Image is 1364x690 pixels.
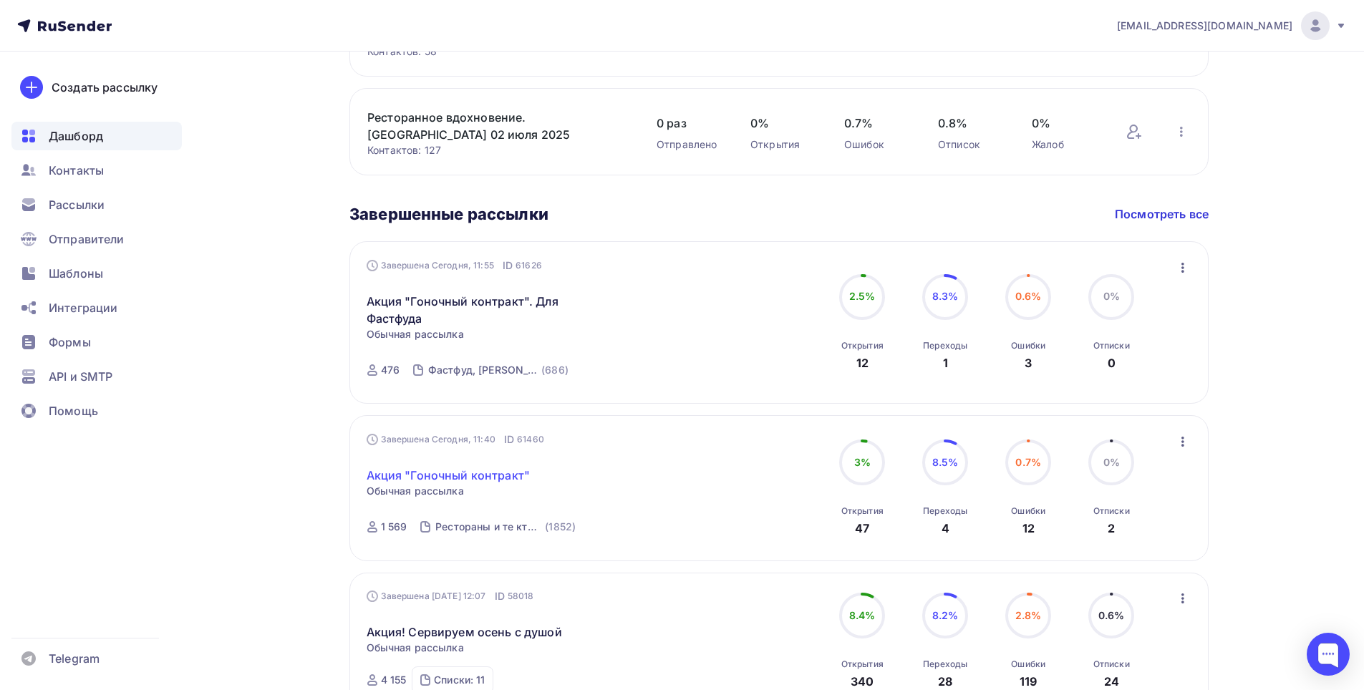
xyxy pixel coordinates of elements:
[1103,290,1120,302] span: 0%
[923,505,967,517] div: Переходы
[49,162,104,179] span: Контакты
[1093,340,1130,351] div: Отписки
[841,340,884,351] div: Открытия
[841,659,884,670] div: Открытия
[49,368,112,385] span: API и SMTP
[1025,354,1032,371] div: 3
[367,432,544,447] div: Завершена Сегодня, 11:40
[657,115,722,132] span: 0 раз
[49,402,98,419] span: Помощь
[1011,505,1045,517] div: Ошибки
[52,79,158,96] div: Создать рассылку
[657,137,722,152] div: Отправлено
[1104,673,1119,690] div: 24
[434,515,577,538] a: Рестораны и те кто их оснащает (1852)
[49,299,117,316] span: Интеграции
[49,127,103,145] span: Дашборд
[844,137,909,152] div: Ошибок
[1011,659,1045,670] div: Ошибки
[381,363,400,377] div: 476
[932,456,959,468] span: 8.5%
[923,340,967,351] div: Переходы
[750,115,816,132] span: 0%
[367,484,464,498] span: Обычная рассылка
[367,109,611,143] a: Ресторанное вдохновение. [GEOGRAPHIC_DATA] 02 июля 2025
[367,589,534,603] div: Завершена [DATE] 12:07
[856,354,869,371] div: 12
[435,520,542,534] div: Рестораны и те кто их оснащает
[367,143,628,157] div: Контактов: 127
[11,156,182,185] a: Контакты
[434,673,485,687] div: Списки: 11
[367,44,628,59] div: Контактов: 58
[11,122,182,150] a: Дашборд
[367,467,531,484] a: Акция "Гоночный контракт"
[367,258,542,273] div: Завершена Сегодня, 11:55
[503,258,513,273] span: ID
[49,650,100,667] span: Telegram
[49,196,105,213] span: Рассылки
[851,673,874,690] div: 340
[516,258,542,273] span: 61626
[1103,456,1120,468] span: 0%
[841,505,884,517] div: Открытия
[11,259,182,288] a: Шаблоны
[508,589,534,603] span: 58018
[427,359,570,382] a: Фастфуд, [PERSON_NAME], [PERSON_NAME] (686)
[428,363,538,377] div: Фастфуд, [PERSON_NAME], [PERSON_NAME]
[49,334,91,351] span: Формы
[855,520,869,537] div: 47
[938,137,1003,152] div: Отписок
[49,265,103,282] span: Шаблоны
[1098,609,1125,621] span: 0.6%
[1093,659,1130,670] div: Отписки
[1015,290,1042,302] span: 0.6%
[1020,673,1037,690] div: 119
[367,293,612,327] a: Акция "Гоночный контракт". Для Фастфуда
[942,520,949,537] div: 4
[11,328,182,356] a: Формы
[517,432,544,447] span: 61460
[1015,609,1042,621] span: 2.8%
[49,230,125,248] span: Отправители
[1117,19,1292,33] span: [EMAIL_ADDRESS][DOMAIN_NAME]
[849,609,876,621] span: 8.4%
[750,137,816,152] div: Открытия
[381,520,407,534] div: 1 569
[1032,115,1097,132] span: 0%
[923,659,967,670] div: Переходы
[1022,520,1035,537] div: 12
[545,520,576,534] div: (1852)
[854,456,871,468] span: 3%
[504,432,514,447] span: ID
[367,327,464,341] span: Обычная рассылка
[932,609,959,621] span: 8.2%
[1015,456,1041,468] span: 0.7%
[844,115,909,132] span: 0.7%
[943,354,948,371] div: 1
[938,673,952,690] div: 28
[367,623,562,641] a: Акция! Сервируем осень с душой
[11,225,182,253] a: Отправители
[541,363,569,377] div: (686)
[1032,137,1097,152] div: Жалоб
[1108,520,1115,537] div: 2
[1011,340,1045,351] div: Ошибки
[11,190,182,219] a: Рассылки
[849,290,876,302] span: 2.5%
[349,204,548,224] h3: Завершенные рассылки
[381,673,407,687] div: 4 155
[1115,205,1209,223] a: Посмотреть все
[1117,11,1347,40] a: [EMAIL_ADDRESS][DOMAIN_NAME]
[1108,354,1116,371] div: 0
[932,290,959,302] span: 8.3%
[938,115,1003,132] span: 0.8%
[1093,505,1130,517] div: Отписки
[367,641,464,655] span: Обычная рассылка
[495,589,505,603] span: ID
